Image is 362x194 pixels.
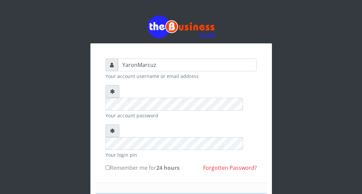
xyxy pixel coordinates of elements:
[118,59,257,71] input: Username or email address
[106,73,257,80] small: Your account username or email address
[106,165,110,170] input: Remember me for24 hours
[203,164,257,171] a: Forgotten Password?
[156,164,179,171] b: 24 hours
[106,112,257,119] small: Your account password
[106,151,257,158] small: Your login pin
[106,164,179,172] label: Remember me for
